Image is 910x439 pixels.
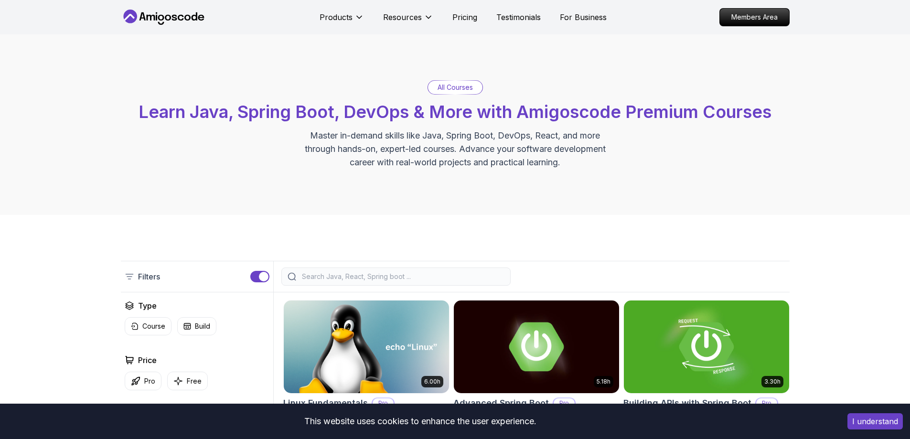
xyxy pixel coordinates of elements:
[125,372,161,390] button: Pro
[139,101,771,122] span: Learn Java, Spring Boot, DevOps & More with Amigoscode Premium Courses
[453,396,549,410] h2: Advanced Spring Boot
[320,11,353,23] p: Products
[624,300,789,393] img: Building APIs with Spring Boot card
[187,376,202,386] p: Free
[720,9,789,26] p: Members Area
[424,378,440,385] p: 6.00h
[623,396,751,410] h2: Building APIs with Spring Boot
[554,398,575,408] p: Pro
[142,321,165,331] p: Course
[560,11,607,23] a: For Business
[320,11,364,31] button: Products
[454,300,619,393] img: Advanced Spring Boot card
[496,11,541,23] a: Testimonials
[144,376,155,386] p: Pro
[284,300,449,393] img: Linux Fundamentals card
[138,300,157,311] h2: Type
[300,272,504,281] input: Search Java, React, Spring boot ...
[756,398,777,408] p: Pro
[452,11,477,23] a: Pricing
[167,372,208,390] button: Free
[719,8,790,26] a: Members Area
[125,317,171,335] button: Course
[295,129,616,169] p: Master in-demand skills like Java, Spring Boot, DevOps, React, and more through hands-on, expert-...
[383,11,433,31] button: Resources
[7,411,833,432] div: This website uses cookies to enhance the user experience.
[138,354,157,366] h2: Price
[283,396,368,410] h2: Linux Fundamentals
[764,378,781,385] p: 3.30h
[438,83,473,92] p: All Courses
[283,300,450,432] a: Linux Fundamentals card6.00hLinux FundamentalsProLearn the fundamentals of Linux and how to use t...
[138,271,160,282] p: Filters
[177,317,216,335] button: Build
[195,321,210,331] p: Build
[597,378,610,385] p: 5.18h
[373,398,394,408] p: Pro
[383,11,422,23] p: Resources
[847,413,903,429] button: Accept cookies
